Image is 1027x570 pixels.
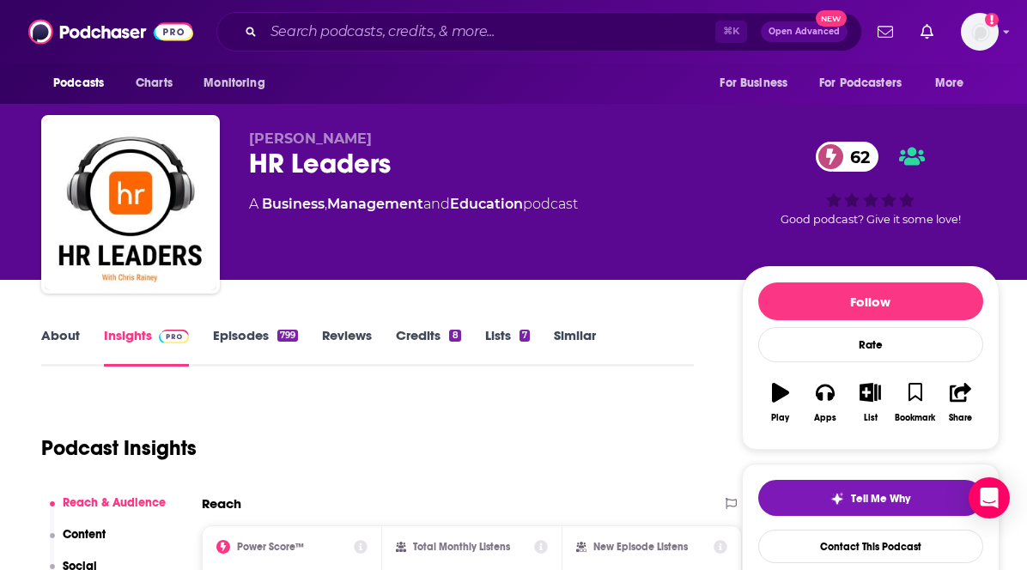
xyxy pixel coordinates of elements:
[104,327,189,367] a: InsightsPodchaser Pro
[216,12,862,52] div: Search podcasts, credits, & more...
[249,130,372,147] span: [PERSON_NAME]
[325,196,327,212] span: ,
[715,21,747,43] span: ⌘ K
[53,71,104,95] span: Podcasts
[816,142,878,172] a: 62
[213,327,298,367] a: Episodes799
[893,372,938,434] button: Bookmark
[830,492,844,506] img: tell me why sparkle
[758,530,983,563] a: Contact This Podcast
[833,142,878,172] span: 62
[985,13,999,27] svg: Add a profile image
[758,480,983,516] button: tell me why sparkleTell Me Why
[41,435,197,461] h1: Podcast Insights
[816,10,847,27] span: New
[961,13,999,51] span: Logged in as juliannem
[758,327,983,362] div: Rate
[125,67,183,100] a: Charts
[720,71,787,95] span: For Business
[554,327,596,367] a: Similar
[961,13,999,51] button: Show profile menu
[159,330,189,343] img: Podchaser Pro
[191,67,287,100] button: open menu
[938,372,982,434] button: Share
[593,541,688,553] h2: New Episode Listens
[814,413,836,423] div: Apps
[63,495,166,510] p: Reach & Audience
[914,17,940,46] a: Show notifications dropdown
[895,413,935,423] div: Bookmark
[423,196,450,212] span: and
[28,15,193,48] img: Podchaser - Follow, Share and Rate Podcasts
[204,71,264,95] span: Monitoring
[848,372,892,434] button: List
[961,13,999,51] img: User Profile
[136,71,173,95] span: Charts
[803,372,848,434] button: Apps
[63,527,106,542] p: Content
[923,67,986,100] button: open menu
[41,327,80,367] a: About
[249,194,578,215] div: A podcast
[851,492,910,506] span: Tell Me Why
[449,330,460,342] div: 8
[935,71,964,95] span: More
[758,372,803,434] button: Play
[264,18,715,45] input: Search podcasts, credits, & more...
[50,495,167,527] button: Reach & Audience
[871,17,900,46] a: Show notifications dropdown
[761,21,848,42] button: Open AdvancedNew
[520,330,530,342] div: 7
[758,282,983,320] button: Follow
[485,327,530,367] a: Lists7
[41,67,126,100] button: open menu
[864,413,878,423] div: List
[327,196,423,212] a: Management
[413,541,510,553] h2: Total Monthly Listens
[202,495,241,512] h2: Reach
[949,413,972,423] div: Share
[708,67,809,100] button: open menu
[808,67,927,100] button: open menu
[771,413,789,423] div: Play
[322,327,372,367] a: Reviews
[237,541,304,553] h2: Power Score™
[781,213,961,226] span: Good podcast? Give it some love!
[277,330,298,342] div: 799
[50,527,106,559] button: Content
[742,130,1000,237] div: 62Good podcast? Give it some love!
[450,196,523,212] a: Education
[819,71,902,95] span: For Podcasters
[396,327,460,367] a: Credits8
[45,118,216,290] img: HR Leaders
[262,196,325,212] a: Business
[769,27,840,36] span: Open Advanced
[969,477,1010,518] div: Open Intercom Messenger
